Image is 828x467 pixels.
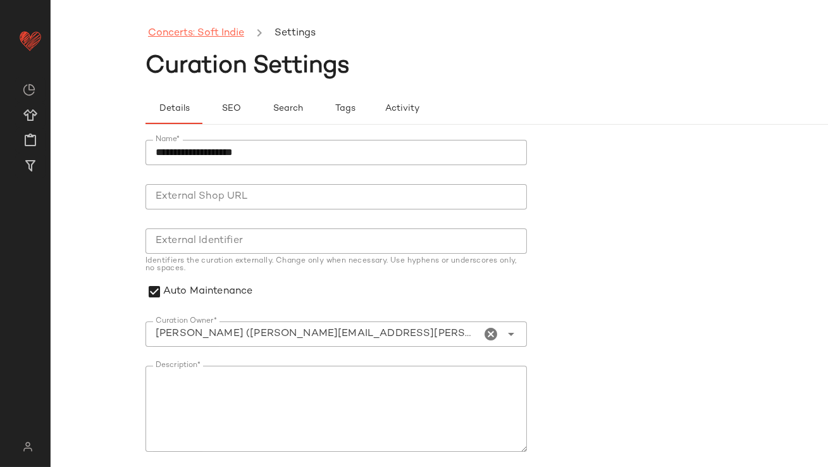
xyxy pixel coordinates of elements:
img: svg%3e [15,442,40,452]
a: Concerts: Soft Indie [148,25,244,42]
label: Auto Maintenance [163,278,252,306]
div: Identifiers the curation externally. Change only when necessary. Use hyphens or underscores only,... [145,258,527,273]
img: svg%3e [23,84,35,96]
span: Search [273,104,303,114]
span: Details [158,104,189,114]
span: Activity [384,104,419,114]
i: Clear Curation Owner* [484,327,499,342]
i: Open [504,327,519,342]
li: Settings [272,25,318,42]
img: heart_red.DM2ytmEG.svg [18,28,43,53]
span: Tags [334,104,355,114]
span: Curation Settings [145,54,350,79]
span: SEO [221,104,240,114]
